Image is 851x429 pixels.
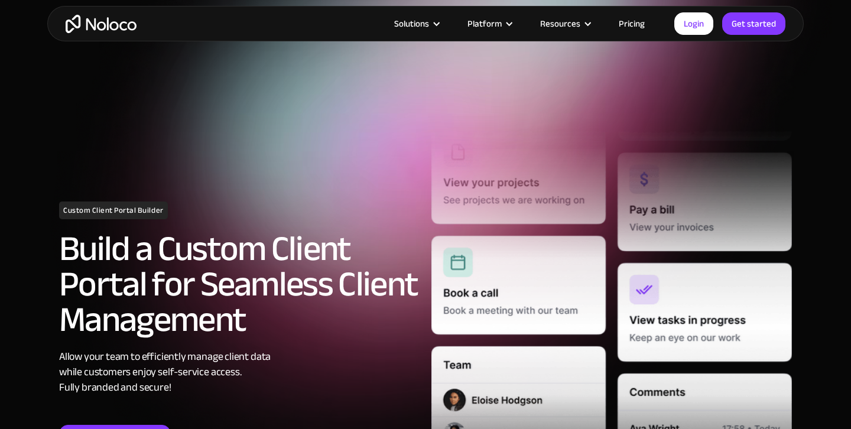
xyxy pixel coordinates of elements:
div: Resources [540,16,580,31]
h2: Build a Custom Client Portal for Seamless Client Management [59,231,420,337]
h1: Custom Client Portal Builder [59,201,168,219]
div: Allow your team to efficiently manage client data while customers enjoy self-service access. Full... [59,349,420,395]
div: Resources [525,16,604,31]
a: Login [674,12,713,35]
div: Platform [453,16,525,31]
div: Solutions [379,16,453,31]
div: Platform [467,16,502,31]
a: Get started [722,12,785,35]
a: Pricing [604,16,660,31]
a: home [66,15,137,33]
div: Solutions [394,16,429,31]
